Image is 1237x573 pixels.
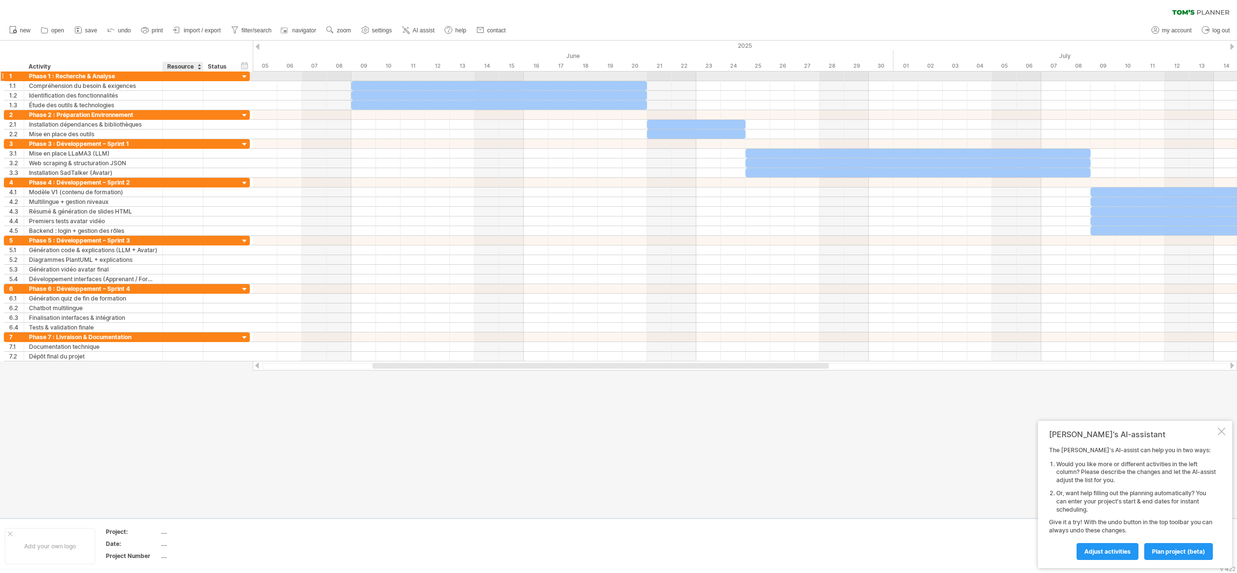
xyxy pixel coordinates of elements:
[696,61,721,71] div: Monday, 23 June 2025
[29,91,158,100] div: Identification des fonctionnalités
[1056,489,1216,514] li: Or, want help filling out the planning automatically? You can enter your project's start & end da...
[9,313,24,322] div: 6.3
[29,236,158,245] div: Phase 5 : Développement – Sprint 3
[1077,543,1138,560] a: Adjust activities
[869,61,893,71] div: Monday, 30 June 2025
[72,24,100,37] a: save
[943,61,967,71] div: Thursday, 3 July 2025
[9,187,24,197] div: 4.1
[1084,548,1131,555] span: Adjust activities
[9,323,24,332] div: 6.4
[1189,61,1214,71] div: Sunday, 13 July 2025
[154,51,893,61] div: June 2025
[29,303,158,313] div: Chatbot multilingue
[9,178,24,187] div: 4
[9,110,24,119] div: 2
[9,236,24,245] div: 5
[118,27,131,34] span: undo
[51,27,64,34] span: open
[598,61,622,71] div: Thursday, 19 June 2025
[337,27,351,34] span: zoom
[324,24,354,37] a: zoom
[524,61,548,71] div: Monday, 16 June 2025
[29,120,158,129] div: Installation dépendances & bibliothèques
[29,129,158,139] div: Mise en place des outils
[29,265,158,274] div: Génération vidéo avatar final
[29,187,158,197] div: Modèle V1 (contenu de formation)
[844,61,869,71] div: Sunday, 29 June 2025
[9,91,24,100] div: 1.2
[9,245,24,255] div: 5.1
[455,27,466,34] span: help
[29,226,158,235] div: Backend : login + gestion des rôles
[29,207,158,216] div: Résumé & génération de slides HTML
[292,27,316,34] span: navigator
[29,294,158,303] div: Génération quiz de fin de formation
[1149,24,1194,37] a: my account
[9,294,24,303] div: 6.1
[253,61,277,71] div: Thursday, 5 June 2025
[29,149,158,158] div: Mise en place LLaMA3 (LLM)
[487,27,506,34] span: contact
[20,27,30,34] span: new
[161,528,242,536] div: ....
[770,61,795,71] div: Thursday, 26 June 2025
[171,24,224,37] a: import / export
[242,27,272,34] span: filter/search
[1212,27,1230,34] span: log out
[9,158,24,168] div: 3.2
[161,540,242,548] div: ....
[279,24,319,37] a: navigator
[29,352,158,361] div: Dépôt final du projet
[622,61,647,71] div: Friday, 20 June 2025
[29,323,158,332] div: Tests & validation finale
[9,72,24,81] div: 1
[161,552,242,560] div: ....
[106,528,159,536] div: Project:
[29,139,158,148] div: Phase 3 : Développement – Sprint 1
[721,61,746,71] div: Tuesday, 24 June 2025
[1140,61,1165,71] div: Friday, 11 July 2025
[992,61,1017,71] div: Saturday, 5 July 2025
[9,352,24,361] div: 7.2
[9,207,24,216] div: 4.3
[1049,446,1216,559] div: The [PERSON_NAME]'s AI-assist can help you in two ways: Give it a try! With the undo button in th...
[893,61,918,71] div: Tuesday, 1 July 2025
[184,27,221,34] span: import / export
[29,332,158,342] div: Phase 7 : Livraison & Documentation
[967,61,992,71] div: Friday, 4 July 2025
[1162,27,1192,34] span: my account
[9,120,24,129] div: 2.1
[5,528,95,564] div: Add your own logo
[29,255,158,264] div: Diagrammes PlantUML + explications
[327,61,351,71] div: Sunday, 8 June 2025
[85,27,97,34] span: save
[372,27,392,34] span: settings
[29,158,158,168] div: Web scraping & structuration JSON
[29,284,158,293] div: Phase 6 : Développement – Sprint 4
[1041,61,1066,71] div: Monday, 7 July 2025
[1091,61,1115,71] div: Wednesday, 9 July 2025
[9,284,24,293] div: 6
[38,24,67,37] a: open
[918,61,943,71] div: Wednesday, 2 July 2025
[277,61,302,71] div: Friday, 6 June 2025
[208,62,229,72] div: Status
[105,24,134,37] a: undo
[9,255,24,264] div: 5.2
[9,149,24,158] div: 3.1
[450,61,475,71] div: Friday, 13 June 2025
[573,61,598,71] div: Wednesday, 18 June 2025
[1115,61,1140,71] div: Thursday, 10 July 2025
[9,197,24,206] div: 4.2
[29,168,158,177] div: Installation SadTalker (Avatar)
[29,197,158,206] div: Multilingue + gestion niveaux
[351,61,376,71] div: Monday, 9 June 2025
[672,61,696,71] div: Sunday, 22 June 2025
[106,540,159,548] div: Date:
[9,303,24,313] div: 6.2
[413,27,434,34] span: AI assist
[820,61,844,71] div: Saturday, 28 June 2025
[302,61,327,71] div: Saturday, 7 June 2025
[9,265,24,274] div: 5.3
